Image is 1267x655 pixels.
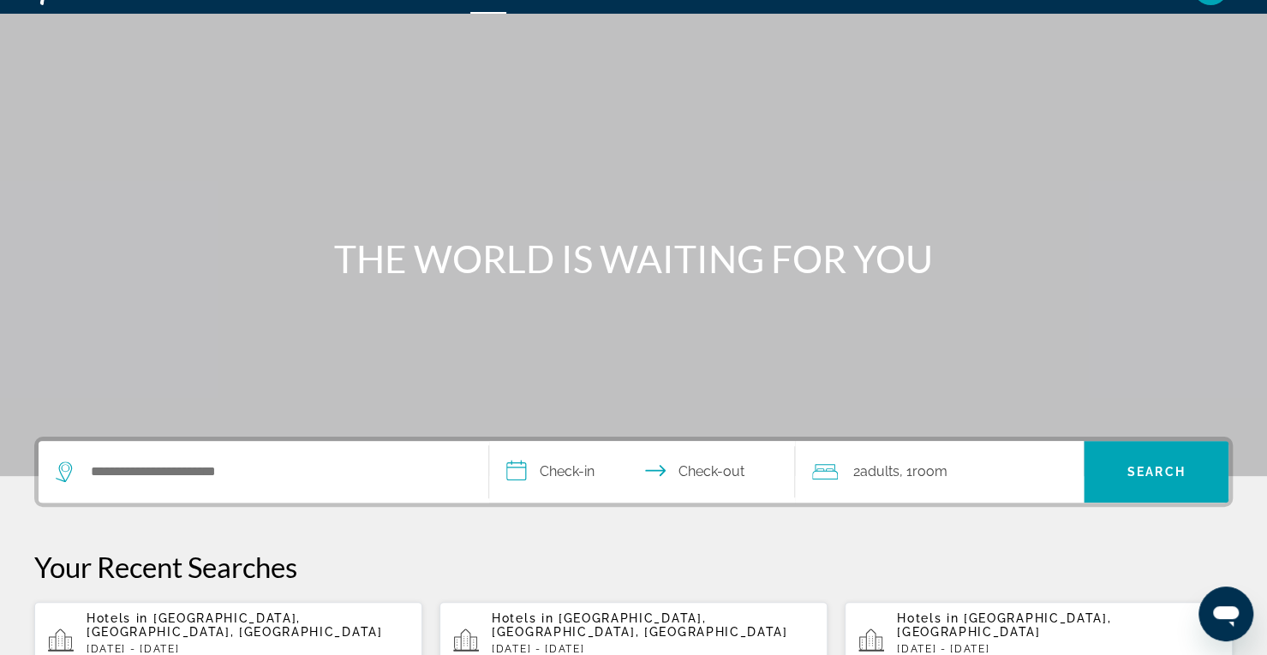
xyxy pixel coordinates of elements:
span: , 1 [899,460,947,484]
p: [DATE] - [DATE] [897,643,1219,655]
p: [DATE] - [DATE] [87,643,409,655]
span: Adults [860,463,899,479]
button: Select check in and out date [489,441,795,503]
p: [DATE] - [DATE] [492,643,814,655]
input: Search hotel destination [89,459,463,485]
span: [GEOGRAPHIC_DATA], [GEOGRAPHIC_DATA] [897,611,1111,639]
div: Search widget [39,441,1228,503]
span: Hotels in [87,611,148,625]
p: Your Recent Searches [34,550,1233,584]
span: Search [1127,465,1186,479]
span: 2 [853,460,899,484]
span: [GEOGRAPHIC_DATA], [GEOGRAPHIC_DATA], [GEOGRAPHIC_DATA] [87,611,382,639]
span: Room [912,463,947,479]
iframe: Button to launch messaging window [1198,587,1253,641]
span: [GEOGRAPHIC_DATA], [GEOGRAPHIC_DATA], [GEOGRAPHIC_DATA] [492,611,787,639]
span: Hotels in [897,611,959,625]
h1: THE WORLD IS WAITING FOR YOU [313,236,955,281]
button: Travelers: 2 adults, 0 children [795,441,1084,503]
span: Hotels in [492,611,553,625]
button: Search [1084,441,1228,503]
